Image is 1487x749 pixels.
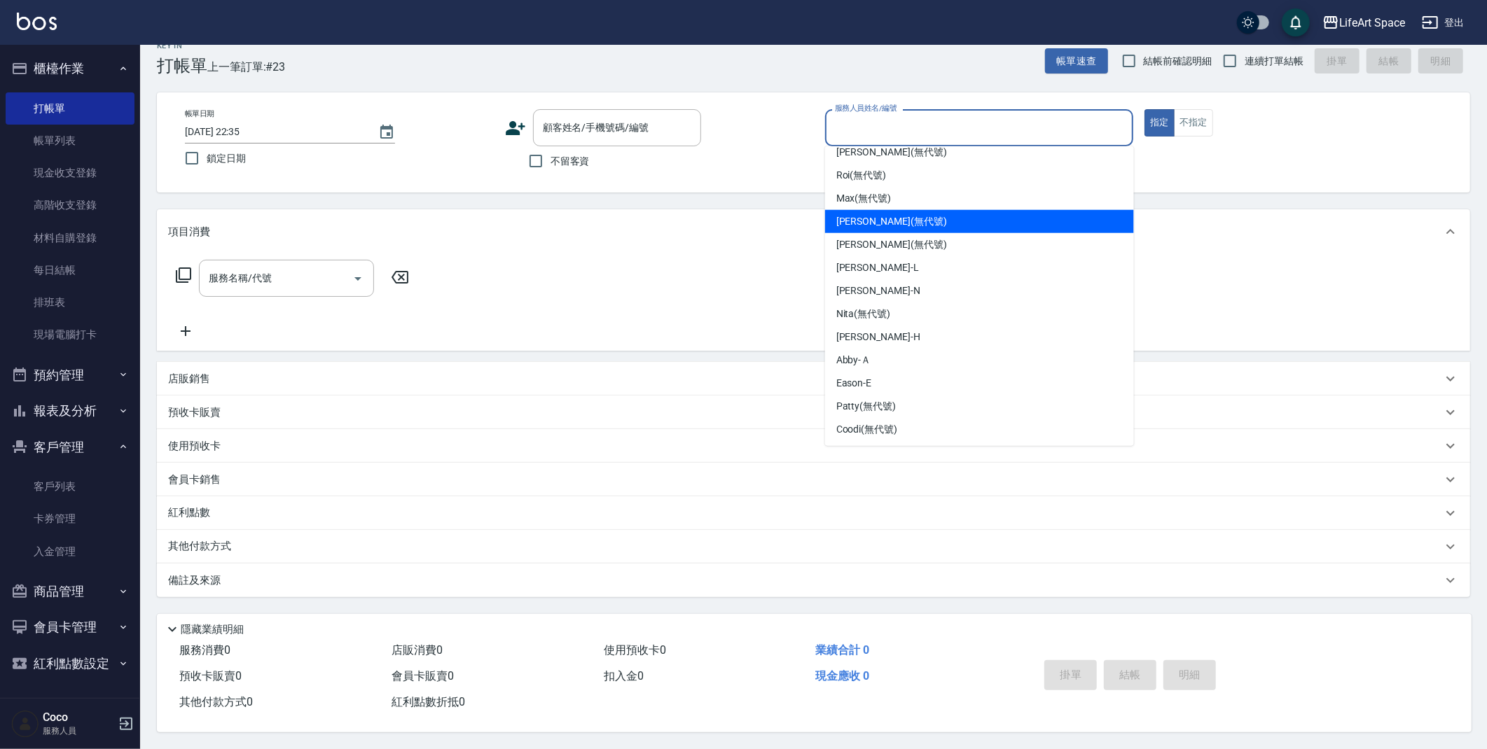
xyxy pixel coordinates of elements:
[836,307,891,321] span: Nita (無代號)
[168,505,217,521] p: 紅利點數
[6,470,134,503] a: 客戶列表
[836,145,947,160] span: [PERSON_NAME] (無代號)
[6,157,134,189] a: 現金收支登錄
[6,429,134,465] button: 客戶管理
[207,58,286,76] span: 上一筆訂單:#23
[157,496,1470,530] div: 紅利點數
[11,710,39,738] img: Person
[6,50,134,87] button: 櫃檯作業
[207,151,246,166] span: 鎖定日期
[1339,14,1405,31] div: LifeArt Space
[168,472,221,487] p: 會員卡銷售
[179,695,253,708] span: 其他付款方式 0
[181,622,244,637] p: 隱藏業績明細
[370,115,403,149] button: Choose date, selected date is 2025-10-09
[6,503,134,535] a: 卡券管理
[836,376,872,391] span: Eason -E
[6,609,134,645] button: 會員卡管理
[836,237,947,252] span: [PERSON_NAME] (無代號)
[157,530,1470,563] div: 其他付款方式
[1317,8,1411,37] button: LifeArt Space
[836,191,892,206] span: Max (無代號)
[157,209,1470,254] div: 項目消費
[6,535,134,568] a: 入金管理
[551,154,590,169] span: 不留客資
[6,125,134,157] a: 帳單列表
[392,643,443,657] span: 店販消費 0
[185,120,364,143] input: YYYY/MM/DD hh:mm
[157,563,1470,597] div: 備註及來源
[604,643,666,657] span: 使用預收卡 0
[1282,8,1310,36] button: save
[6,573,134,610] button: 商品管理
[604,669,644,682] span: 扣入金 0
[6,645,134,682] button: 紅利點數設定
[836,422,898,437] span: Coodi (無代號)
[6,393,134,429] button: 報表及分析
[168,372,210,386] p: 店販銷售
[392,669,454,682] span: 會員卡販賣 0
[185,108,214,119] label: 帳單日期
[157,41,207,50] h2: Key In
[179,669,242,682] span: 預收卡販賣 0
[157,463,1470,496] div: 會員卡銷售
[836,330,920,344] span: [PERSON_NAME] -H
[168,573,221,588] p: 備註及來源
[43,710,114,724] h5: Coco
[157,395,1470,429] div: 預收卡販賣
[157,56,207,76] h3: 打帳單
[43,724,114,737] p: 服務人員
[6,286,134,318] a: 排班表
[1245,54,1303,69] span: 連續打單結帳
[6,357,134,393] button: 預約管理
[168,439,221,454] p: 使用預收卡
[179,643,230,657] span: 服務消費 0
[157,362,1470,395] div: 店販銷售
[6,254,134,286] a: 每日結帳
[815,643,869,657] span: 業績合計 0
[836,214,947,229] span: [PERSON_NAME] (無代號)
[6,92,134,125] a: 打帳單
[836,283,920,298] span: [PERSON_NAME] -N
[6,189,134,221] a: 高階收支登錄
[1144,54,1212,69] span: 結帳前確認明細
[836,168,887,183] span: Roi (無代號)
[836,399,897,414] span: Patty (無代號)
[347,267,369,290] button: Open
[815,669,869,682] span: 現金應收 0
[168,405,221,420] p: 預收卡販賣
[1416,10,1470,36] button: 登出
[6,318,134,351] a: 現場電腦打卡
[17,13,57,30] img: Logo
[6,222,134,254] a: 材料自購登錄
[1174,109,1213,136] button: 不指定
[836,353,871,367] span: Abby -Ａ
[1144,109,1175,136] button: 指定
[168,225,210,239] p: 項目消費
[168,539,238,554] p: 其他付款方式
[835,103,897,113] label: 服務人員姓名/編號
[836,260,919,275] span: [PERSON_NAME] -L
[392,695,465,708] span: 紅利點數折抵 0
[157,429,1470,463] div: 使用預收卡
[1045,48,1108,74] button: 帳單速查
